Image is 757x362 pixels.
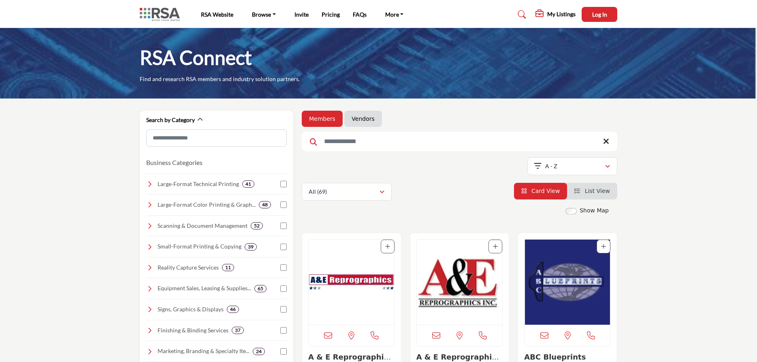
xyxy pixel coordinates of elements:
[309,240,394,325] img: A & E Reprographics - AZ
[158,284,251,292] h4: Equipment Sales, Leasing & Supplies: Equipment sales, leasing, service, and resale of plotters, s...
[302,132,617,151] input: Search Keyword
[417,240,503,325] a: Open Listing in new tab
[280,264,287,271] input: Select Reality Capture Services checkbox
[309,188,327,196] p: All (69)
[245,181,251,187] b: 41
[574,188,610,194] a: View List
[158,242,241,251] h4: Small-Format Printing & Copying: Professional printing for black and white and color document pri...
[259,201,271,208] div: 48 Results For Large-Format Color Printing & Graphics
[385,243,390,250] a: Add To List
[242,180,254,188] div: 41 Results For Large-Format Technical Printing
[248,244,254,250] b: 39
[280,244,287,250] input: Select Small-Format Printing & Copying checkbox
[146,158,203,167] button: Business Categories
[222,264,234,271] div: 11 Results For Reality Capture Services
[514,183,567,199] li: Card View
[524,353,611,362] h3: ABC Blueprints
[535,10,576,19] div: My Listings
[521,188,560,194] a: View Card
[308,353,395,362] h3: A & E Reprographics - AZ
[254,223,260,229] b: 52
[280,201,287,208] input: Select Large-Format Color Printing & Graphics checkbox
[580,206,609,215] label: Show Map
[280,285,287,292] input: Select Equipment Sales, Leasing & Supplies checkbox
[545,162,557,170] p: A - Z
[585,188,610,194] span: List View
[158,222,247,230] h4: Scanning & Document Management: Digital conversion, archiving, indexing, secure storage, and stre...
[280,306,287,313] input: Select Signs, Graphics & Displays checkbox
[245,243,257,251] div: 39 Results For Small-Format Printing & Copying
[493,243,498,250] a: Add To List
[146,129,287,147] input: Search Category
[417,240,503,325] img: A & E Reprographics, Inc. VA
[158,201,256,209] h4: Large-Format Color Printing & Graphics: Banners, posters, vehicle wraps, and presentation graphics.
[380,9,409,20] a: More
[146,116,195,124] h2: Search by Category
[525,240,610,325] img: ABC Blueprints
[140,8,184,21] img: Site Logo
[527,157,617,175] button: A - Z
[158,326,228,334] h4: Finishing & Binding Services: Laminating, binding, folding, trimming, and other finishing touches...
[352,115,374,123] a: Vendors
[309,115,335,123] a: Members
[251,222,263,229] div: 52 Results For Scanning & Document Management
[158,180,239,188] h4: Large-Format Technical Printing: High-quality printing for blueprints, construction and architect...
[227,306,239,313] div: 46 Results For Signs, Graphics & Displays
[230,306,236,312] b: 46
[158,263,219,272] h4: Reality Capture Services: Laser scanning, BIM modeling, photogrammetry, 3D scanning, and other ad...
[158,347,249,355] h4: Marketing, Branding & Specialty Items: Design and creative services, marketing support, and speci...
[547,11,576,18] h5: My Listings
[280,348,287,355] input: Select Marketing, Branding & Specialty Items checkbox
[322,11,340,18] a: Pricing
[140,45,252,70] h1: RSA Connect
[280,327,287,334] input: Select Finishing & Binding Services checkbox
[582,7,617,22] button: Log In
[158,305,224,313] h4: Signs, Graphics & Displays: Exterior/interior building signs, trade show booths, event displays, ...
[201,11,233,18] a: RSA Website
[140,75,300,83] p: Find and research RSA members and industry solution partners.
[280,181,287,187] input: Select Large-Format Technical Printing checkbox
[262,202,268,208] b: 48
[225,265,231,270] b: 11
[524,353,586,361] a: ABC Blueprints
[567,183,617,199] li: List View
[525,240,610,325] a: Open Listing in new tab
[601,243,606,250] a: Add To List
[258,286,263,291] b: 65
[416,353,503,362] h3: A & E Reprographics, Inc. VA
[280,223,287,229] input: Select Scanning & Document Management checkbox
[254,285,267,292] div: 65 Results For Equipment Sales, Leasing & Supplies
[253,348,265,355] div: 24 Results For Marketing, Branding & Specialty Items
[302,183,392,201] button: All (69)
[246,9,281,20] a: Browse
[235,328,241,333] b: 37
[353,11,367,18] a: FAQs
[510,8,531,21] a: Search
[256,349,262,354] b: 24
[232,327,244,334] div: 37 Results For Finishing & Binding Services
[294,11,309,18] a: Invite
[592,11,607,18] span: Log In
[309,240,394,325] a: Open Listing in new tab
[531,188,560,194] span: Card View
